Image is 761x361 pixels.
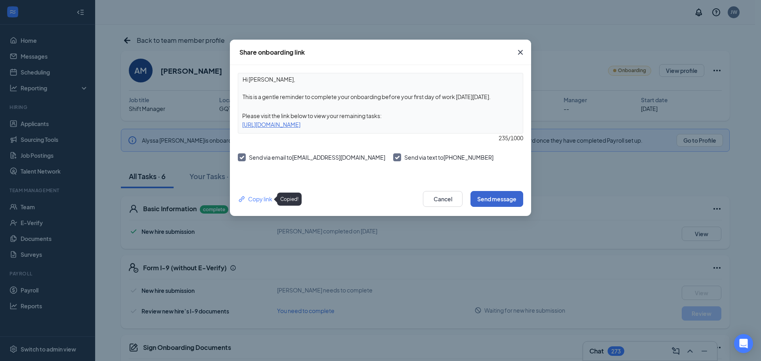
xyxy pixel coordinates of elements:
div: Share onboarding link [239,48,305,57]
div: [URL][DOMAIN_NAME] [238,120,523,129]
button: Link Copy link [238,195,272,203]
div: Open Intercom Messenger [734,334,753,353]
svg: Link [238,195,246,203]
div: 235 / 1000 [238,134,523,142]
svg: Cross [516,48,525,57]
span: Send via email to [EMAIL_ADDRESS][DOMAIN_NAME] [249,154,385,161]
textarea: Hi [PERSON_NAME], This is a gentle reminder to complete your onboarding before your first day of ... [238,73,523,103]
div: Please visit the link below to view your remaining tasks: [238,111,523,120]
span: Send via text to [PHONE_NUMBER] [404,154,493,161]
div: Copy link [238,195,272,203]
button: Close [510,40,531,65]
button: Send message [470,191,523,207]
button: Cancel [423,191,463,207]
div: Copied! [277,193,302,206]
